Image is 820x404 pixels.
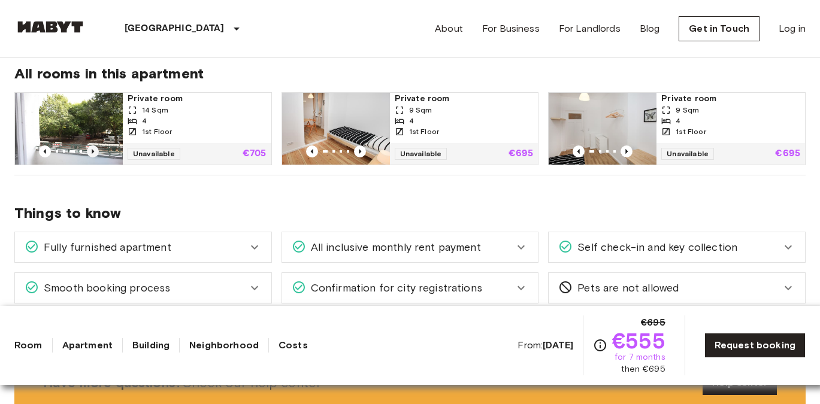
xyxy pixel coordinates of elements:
[243,149,267,159] p: €705
[282,232,538,262] div: All inclusive monthly rent payment
[15,232,271,262] div: Fully furnished apartment
[779,22,806,36] a: Log in
[306,239,481,255] span: All inclusive monthly rent payment
[641,315,665,330] span: €695
[615,351,665,363] span: for 7 months
[676,105,699,116] span: 9 Sqm
[14,21,86,33] img: Habyt
[142,126,172,137] span: 1st Floor
[39,239,171,255] span: Fully furnished apartment
[142,105,168,116] span: 14 Sqm
[509,149,534,159] p: €695
[621,363,665,375] span: then €695
[282,93,390,165] img: Marketing picture of unit DE-01-232-02M
[621,145,633,157] button: Previous image
[573,280,679,296] span: Pets are not allowed
[132,338,170,353] a: Building
[640,22,660,36] a: Blog
[543,339,573,351] b: [DATE]
[39,145,51,157] button: Previous image
[409,105,432,116] span: 9 Sqm
[189,338,259,353] a: Neighborhood
[482,22,540,36] a: For Business
[39,280,170,296] span: Smooth booking process
[409,126,439,137] span: 1st Floor
[282,92,539,165] a: Marketing picture of unit DE-01-232-02MPrevious imagePrevious imagePrivate room9 Sqm41st FloorUna...
[775,149,800,159] p: €695
[128,93,267,105] span: Private room
[676,126,706,137] span: 1st Floor
[573,239,737,255] span: Self check-in and key collection
[661,148,714,160] span: Unavailable
[282,273,538,303] div: Confirmation for city registrations
[142,116,147,126] span: 4
[549,273,805,303] div: Pets are not allowed
[409,116,414,126] span: 4
[549,93,656,165] img: Marketing picture of unit DE-01-232-01M
[395,93,534,105] span: Private room
[15,93,123,165] img: Marketing picture of unit DE-01-232-04M
[14,338,43,353] a: Room
[15,273,271,303] div: Smooth booking process
[518,339,573,352] span: From:
[128,148,180,160] span: Unavailable
[62,338,113,353] a: Apartment
[87,145,99,157] button: Previous image
[279,338,308,353] a: Costs
[661,93,800,105] span: Private room
[306,145,318,157] button: Previous image
[435,22,463,36] a: About
[125,22,225,36] p: [GEOGRAPHIC_DATA]
[306,280,482,296] span: Confirmation for city registrations
[612,330,665,351] span: €555
[14,92,272,165] a: Previous imagePrevious imagePrivate room14 Sqm41st FloorUnavailable€705
[549,232,805,262] div: Self check-in and key collection
[679,16,760,41] a: Get in Touch
[395,148,447,160] span: Unavailable
[559,22,621,36] a: For Landlords
[704,333,806,358] a: Request booking
[593,338,607,353] svg: Check cost overview for full price breakdown. Please note that discounts apply to new joiners onl...
[548,92,806,165] a: Marketing picture of unit DE-01-232-01MPrevious imagePrevious imagePrivate room9 Sqm41st FloorUna...
[354,145,366,157] button: Previous image
[14,65,806,83] span: All rooms in this apartment
[14,204,806,222] span: Things to know
[573,145,585,157] button: Previous image
[676,116,680,126] span: 4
